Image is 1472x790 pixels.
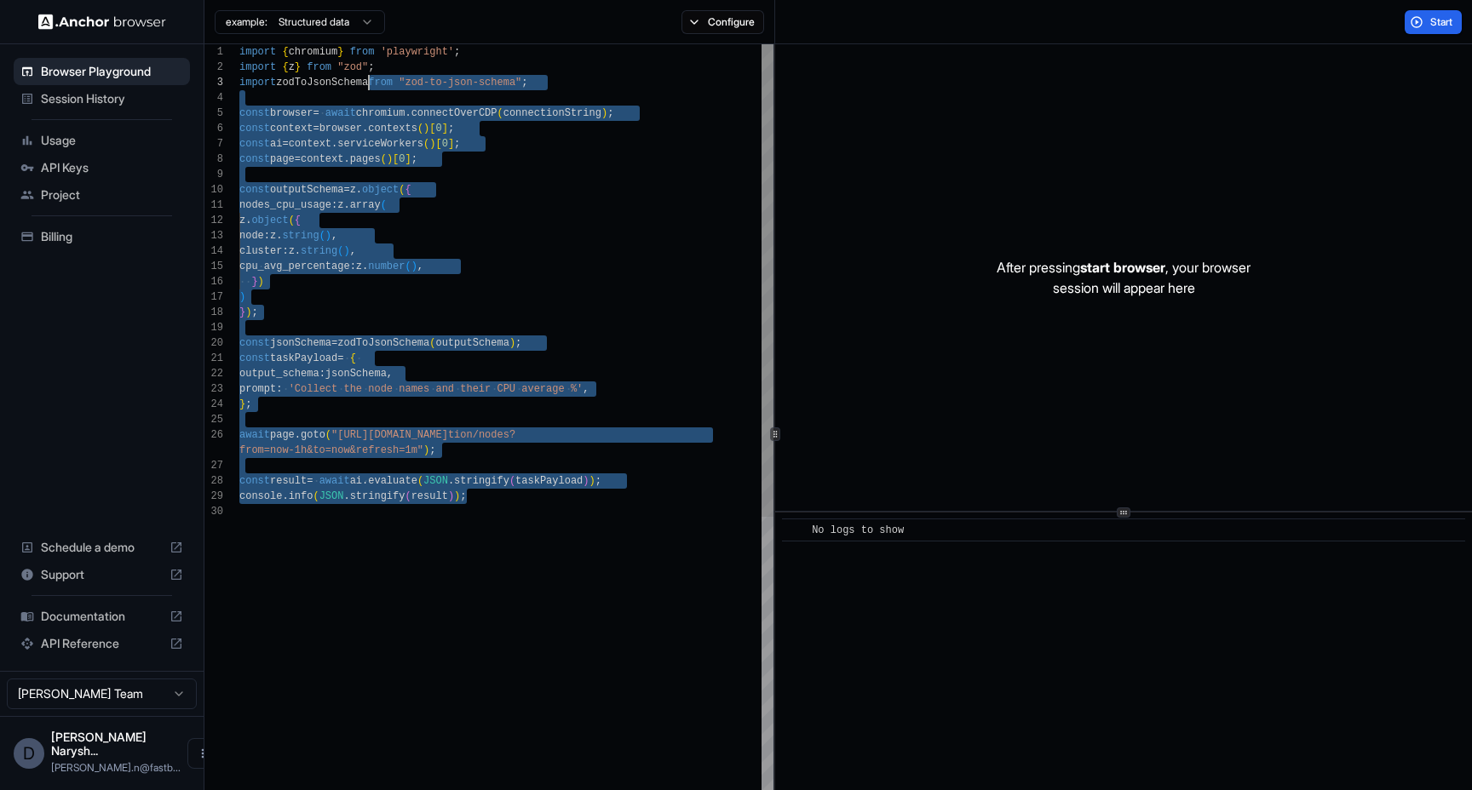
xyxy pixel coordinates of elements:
span: const [239,153,270,165]
span: z [350,184,356,196]
span: z [270,230,276,242]
span: ( [381,199,387,211]
span: goto [301,429,325,441]
span: . [362,260,368,272]
span: . [343,199,349,211]
span: ( [429,337,435,349]
span: output_schema [239,368,319,380]
div: Usage [14,127,190,154]
span: dmytro.n@fastbackrefunds.com [51,761,181,774]
span: . [448,475,454,487]
span: ) [454,490,460,502]
span: ; [521,77,527,89]
span: . [362,475,368,487]
span: ) [411,260,417,272]
span: z [337,199,343,211]
button: Configure [681,10,764,34]
div: 4 [204,90,223,106]
div: 27 [204,458,223,473]
span: connectOverCDP [411,107,497,119]
span: "zod-to-json-schema" [399,77,521,89]
span: z [289,61,295,73]
span: : [331,199,337,211]
span: 'Collect the node names and their CPU average %' [289,383,584,395]
span: z [239,215,245,226]
div: 5 [204,106,223,121]
span: outputSchema [435,337,509,349]
span: ; [411,153,417,165]
span: evaluate [368,475,417,487]
span: Billing [41,228,183,245]
span: ( [417,123,423,135]
div: 17 [204,289,223,305]
span: string [282,230,319,242]
span: from [307,61,331,73]
span: : [282,245,288,257]
div: 16 [204,274,223,289]
img: Anchor Logo [38,14,166,30]
div: 21 [204,351,223,366]
span: = [337,352,343,364]
div: 12 [204,213,223,228]
span: ] [405,153,411,165]
span: ) [589,475,595,487]
span: , [583,383,589,395]
span: { [282,61,288,73]
span: page [270,429,295,441]
span: ; [251,306,257,318]
span: prompt [239,383,276,395]
div: 24 [204,397,223,412]
span: object [251,215,288,226]
span: await [239,429,270,441]
div: 10 [204,182,223,197]
span: result [270,475,307,487]
span: ( [381,153,387,165]
span: ; [595,475,601,487]
span: const [239,138,270,150]
span: } [337,46,343,58]
span: tion/nodes? [448,429,515,441]
div: 25 [204,412,223,427]
div: 14 [204,243,223,259]
span: . [356,184,362,196]
span: Documentation [41,608,163,625]
span: ) [239,291,245,303]
span: ) [245,306,251,318]
span: ; [368,61,374,73]
span: } [239,306,245,318]
span: Project [41,186,183,203]
span: import [239,46,276,58]
div: API Reference [14,630,190,657]
span: ; [454,138,460,150]
span: number [368,260,405,272]
span: Support [41,566,163,583]
span: API Reference [41,635,163,652]
div: Session History [14,85,190,112]
span: : [350,260,356,272]
span: context [301,153,343,165]
span: . [282,490,288,502]
span: = [295,153,301,165]
span: Schedule a demo [41,539,163,556]
div: 13 [204,228,223,243]
span: , [331,230,337,242]
span: console [239,490,282,502]
span: jsonSchema [325,368,387,380]
span: Usage [41,132,183,149]
span: . [295,429,301,441]
span: ) [583,475,589,487]
span: . [405,107,411,119]
span: zodToJsonSchema [276,77,368,89]
span: from [350,46,375,58]
div: 9 [204,167,223,182]
div: 28 [204,473,223,489]
span: ; [429,444,435,456]
span: = [313,107,319,119]
span: = [313,123,319,135]
div: 3 [204,75,223,90]
span: chromium [356,107,405,119]
span: , [350,245,356,257]
span: ) [387,153,393,165]
div: 8 [204,152,223,167]
span: context [289,138,331,150]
